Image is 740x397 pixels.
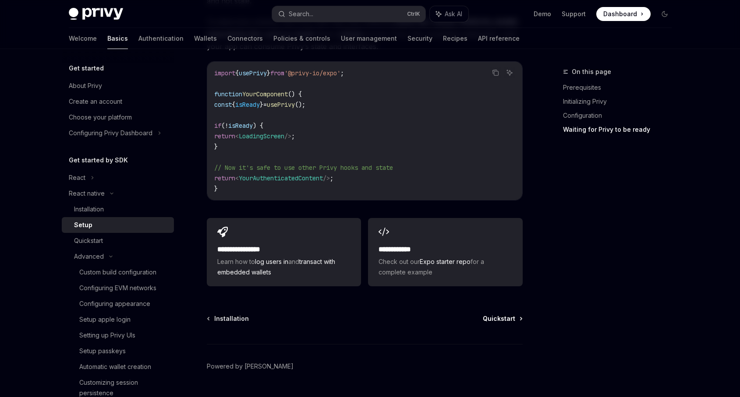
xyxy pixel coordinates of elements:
[273,28,330,49] a: Policies & controls
[214,164,393,172] span: // Now it's safe to use other Privy hooks and state
[239,132,284,140] span: LoadingScreen
[79,314,131,325] div: Setup apple login
[69,28,97,49] a: Welcome
[289,9,313,19] div: Search...
[368,218,522,286] a: **** **** **Check out ourExpo starter repofor a complete example
[490,67,501,78] button: Copy the contents from the code block
[483,314,515,323] span: Quickstart
[69,8,123,20] img: dark logo
[207,362,294,371] a: Powered by [PERSON_NAME]
[596,7,651,21] a: Dashboard
[284,69,340,77] span: '@privy-io/expo'
[263,101,267,109] span: =
[62,78,174,94] a: About Privy
[107,28,128,49] a: Basics
[443,28,467,49] a: Recipes
[62,343,174,359] a: Setup passkeys
[62,264,174,280] a: Custom build configuration
[214,185,218,193] span: }
[217,256,351,278] span: Learn how to and
[214,174,235,182] span: return
[214,101,232,109] span: const
[214,314,249,323] span: Installation
[69,128,152,138] div: Configuring Privy Dashboard
[69,155,128,165] h5: Get started by SDK
[214,69,235,77] span: import
[260,101,263,109] span: }
[221,122,225,130] span: (
[242,90,288,98] span: YourComponent
[79,330,135,341] div: Setting up Privy UIs
[228,122,253,130] span: isReady
[379,256,512,278] span: Check out our for a complete example
[563,123,679,137] a: Waiting for Privy to be ready
[504,67,515,78] button: Ask AI
[330,174,333,182] span: ;
[62,217,174,233] a: Setup
[74,235,103,246] div: Quickstart
[267,101,295,109] span: usePrivy
[341,28,397,49] a: User management
[658,7,672,21] button: Toggle dark mode
[214,90,242,98] span: function
[74,204,104,214] div: Installation
[194,28,217,49] a: Wallets
[272,6,425,22] button: Search...CtrlK
[214,143,218,151] span: }
[267,69,270,77] span: }
[420,258,471,265] a: Expo starter repo
[79,267,156,278] div: Custom build configuration
[214,132,235,140] span: return
[407,11,420,18] span: Ctrl K
[79,299,150,309] div: Configuring appearance
[572,67,611,77] span: On this page
[295,101,305,109] span: ();
[69,96,122,107] div: Create an account
[563,81,679,95] a: Prerequisites
[235,101,260,109] span: isReady
[74,251,104,262] div: Advanced
[62,280,174,296] a: Configuring EVM networks
[284,132,291,140] span: />
[340,69,344,77] span: ;
[62,233,174,249] a: Quickstart
[69,172,85,183] div: React
[445,10,462,18] span: Ask AI
[323,174,330,182] span: />
[62,109,174,125] a: Choose your platform
[255,258,288,265] a: log users in
[62,296,174,312] a: Configuring appearance
[288,90,302,98] span: () {
[62,312,174,327] a: Setup apple login
[534,10,551,18] a: Demo
[138,28,184,49] a: Authentication
[239,174,323,182] span: YourAuthenticatedContent
[74,220,92,230] div: Setup
[69,81,102,91] div: About Privy
[79,346,126,356] div: Setup passkeys
[62,94,174,109] a: Create an account
[430,6,468,22] button: Ask AI
[69,63,104,74] h5: Get started
[69,188,105,199] div: React native
[407,28,432,49] a: Security
[79,283,156,293] div: Configuring EVM networks
[214,122,221,130] span: if
[62,201,174,217] a: Installation
[603,10,637,18] span: Dashboard
[207,218,361,286] a: **** **** **** *Learn how tolog users inandtransact with embedded wallets
[563,109,679,123] a: Configuration
[235,174,239,182] span: <
[291,132,295,140] span: ;
[62,327,174,343] a: Setting up Privy UIs
[225,122,228,130] span: !
[562,10,586,18] a: Support
[235,132,239,140] span: <
[235,69,239,77] span: {
[483,314,522,323] a: Quickstart
[253,122,263,130] span: ) {
[270,69,284,77] span: from
[79,362,151,372] div: Automatic wallet creation
[563,95,679,109] a: Initializing Privy
[208,314,249,323] a: Installation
